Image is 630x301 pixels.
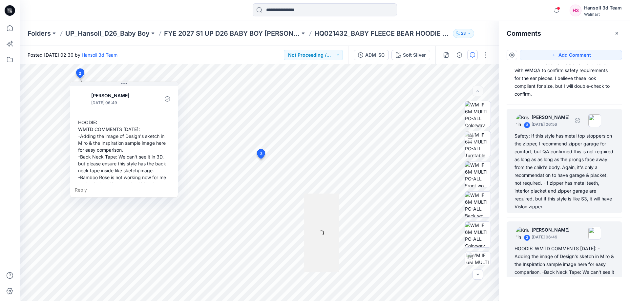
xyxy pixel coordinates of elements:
[465,192,491,217] img: WM IF 6M MULTI PC-ALL Back wo Avatar
[260,151,262,157] span: 3
[454,50,465,60] button: Details
[28,51,117,58] span: Posted [DATE] 02:30 by
[514,132,614,211] div: Safety: If this style has metal top stoppers on the zipper, I recommend zipper garage for comfort...
[570,5,581,16] div: H3
[584,4,622,12] div: Hansoll 3d Team
[75,116,173,259] div: HOODIE: WMTD COMMENTS [DATE]: -Adding the image of Design's sketch in Miro & the Inspiration samp...
[507,29,541,37] h2: Comments
[403,51,426,59] div: Soft Silver
[532,226,570,234] p: [PERSON_NAME]
[453,29,474,38] button: 23
[164,29,300,38] a: FYE 2027 S1 UP D26 BABY BOY [PERSON_NAME]
[314,29,450,38] p: HQ021432_BABY FLEECE BEAR HOODIE SET
[532,121,570,128] p: [DATE] 06:56
[65,29,150,38] a: UP_Hansoll_D26_Baby Boy
[465,131,491,157] img: WM IF 6M MULTI PC-ALL Turntable with Avatar
[91,92,145,100] p: [PERSON_NAME]
[461,30,466,37] p: 23
[524,122,530,128] div: 3
[79,70,81,76] span: 2
[465,101,491,127] img: WM IF 6M MULTI PC-ALL Colorway wo Avatar
[524,235,530,241] div: 2
[514,59,614,98] div: EARS: -I will measure the pattern and consult with WMQA to confirm safety requirements for the ea...
[516,114,529,127] img: Kristin Veit
[91,100,145,106] p: [DATE] 06:49
[82,52,117,58] a: Hansoll 3d Team
[584,12,622,17] div: Walmart
[520,50,622,60] button: Add Comment
[28,29,51,38] a: Folders
[465,222,491,247] img: WM IF 6M MULTI PC-ALL Colorway wo Avatar
[516,227,529,240] img: Kristin Veit
[532,234,570,240] p: [DATE] 06:49
[465,161,491,187] img: WM IF 6M MULTI PC-ALL Front wo Avatar
[391,50,430,60] button: Soft Silver
[75,92,89,105] img: Kristin Veit
[365,51,385,59] div: ADM_SC
[466,252,491,277] img: WM IF 6M MULTI PC-ALL Turntable with Avatar
[70,183,178,197] div: Reply
[532,113,570,121] p: [PERSON_NAME]
[354,50,389,60] button: ADM_SC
